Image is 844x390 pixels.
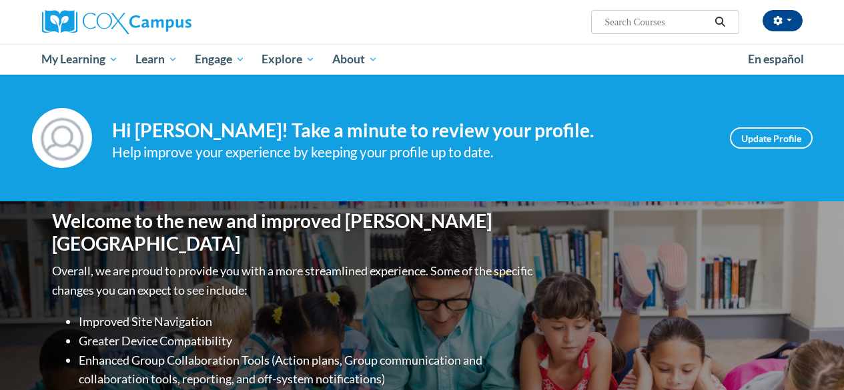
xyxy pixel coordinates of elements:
[32,108,92,168] img: Profile Image
[112,119,710,142] h4: Hi [PERSON_NAME]! Take a minute to review your profile.
[324,44,386,75] a: About
[32,44,813,75] div: Main menu
[41,51,118,67] span: My Learning
[42,10,191,34] img: Cox Campus
[127,44,186,75] a: Learn
[262,51,315,67] span: Explore
[730,127,813,149] a: Update Profile
[52,210,536,255] h1: Welcome to the new and improved [PERSON_NAME][GEOGRAPHIC_DATA]
[135,51,177,67] span: Learn
[791,337,833,379] iframe: Button to launch messaging window
[42,10,282,34] a: Cox Campus
[112,141,710,163] div: Help improve your experience by keeping your profile up to date.
[186,44,254,75] a: Engage
[603,14,710,30] input: Search Courses
[739,45,813,73] a: En español
[332,51,378,67] span: About
[52,261,536,300] p: Overall, we are proud to provide you with a more streamlined experience. Some of the specific cha...
[79,331,536,351] li: Greater Device Compatibility
[748,52,804,66] span: En español
[763,10,803,31] button: Account Settings
[253,44,324,75] a: Explore
[195,51,245,67] span: Engage
[710,14,730,30] button: Search
[33,44,127,75] a: My Learning
[79,351,536,389] li: Enhanced Group Collaboration Tools (Action plans, Group communication and collaboration tools, re...
[79,312,536,331] li: Improved Site Navigation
